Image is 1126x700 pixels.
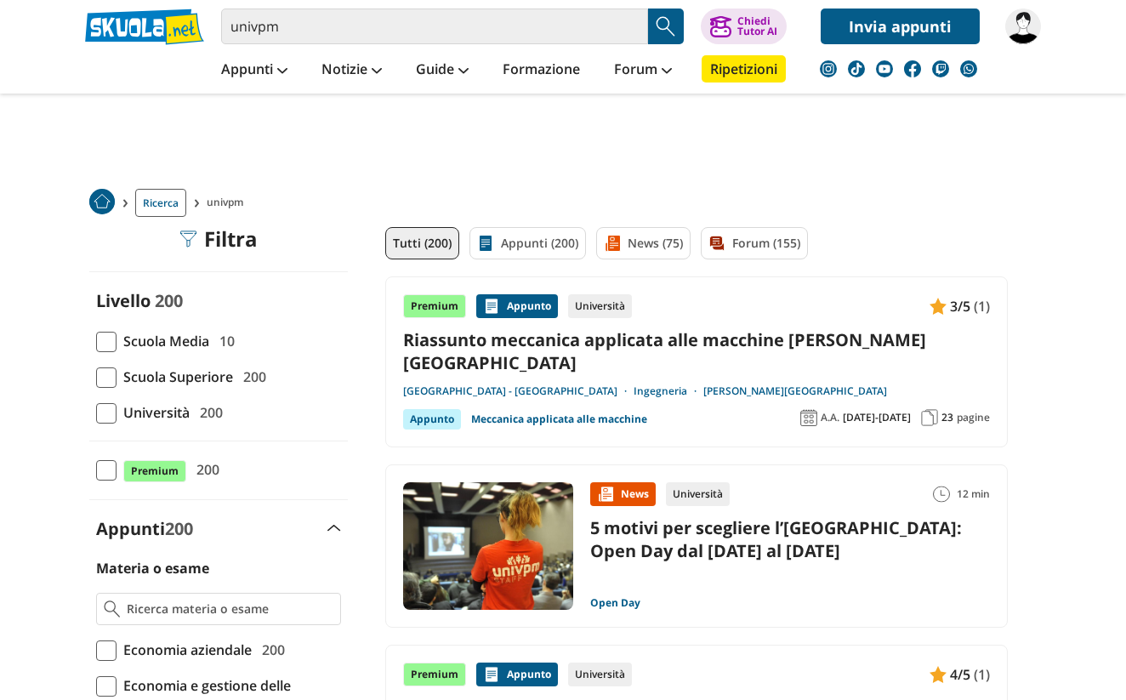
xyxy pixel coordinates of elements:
img: Apri e chiudi sezione [327,525,341,532]
img: WhatsApp [960,60,977,77]
a: Ripetizioni [702,55,786,83]
a: Appunti (200) [469,227,586,259]
img: Appunti contenuto [483,298,500,315]
img: Anno accademico [800,409,817,426]
input: Ricerca materia o esame [127,600,333,617]
span: 12 min [957,482,990,506]
span: pagine [957,411,990,424]
button: Search Button [648,9,684,44]
img: Immagine news [403,482,573,610]
span: univpm [207,189,250,217]
span: 200 [255,639,285,661]
div: Università [568,663,632,686]
img: Pagine [921,409,938,426]
span: 3/5 [950,295,970,317]
img: Home [89,189,115,214]
span: Scuola Media [117,330,209,352]
span: [DATE]-[DATE] [843,411,911,424]
div: Appunto [476,294,558,318]
label: Materia o esame [96,559,209,578]
a: Riassunto meccanica applicata alle macchine [PERSON_NAME][GEOGRAPHIC_DATA] [403,328,990,374]
a: [GEOGRAPHIC_DATA] - [GEOGRAPHIC_DATA] [403,384,634,398]
img: Appunti contenuto [930,298,947,315]
img: Forum filtro contenuto [708,235,725,252]
div: Premium [403,663,466,686]
img: Cicciogun [1005,9,1041,44]
button: ChiediTutor AI [701,9,787,44]
div: Filtra [180,227,258,251]
div: Appunto [403,409,461,430]
span: 200 [165,517,193,540]
a: Home [89,189,115,217]
a: Ingegneria [634,384,703,398]
div: Premium [403,294,466,318]
a: Tutti (200) [385,227,459,259]
a: [PERSON_NAME][GEOGRAPHIC_DATA] [703,384,887,398]
img: twitch [932,60,949,77]
span: 23 [941,411,953,424]
img: News filtro contenuto [604,235,621,252]
span: 200 [193,401,223,424]
img: tiktok [848,60,865,77]
span: A.A. [821,411,839,424]
img: Filtra filtri mobile [180,230,197,248]
div: Università [568,294,632,318]
span: (1) [974,663,990,686]
div: Appunto [476,663,558,686]
input: Cerca appunti, riassunti o versioni [221,9,648,44]
div: Università [666,482,730,506]
a: Forum (155) [701,227,808,259]
a: 5 motivi per scegliere l’[GEOGRAPHIC_DATA]: Open Day dal [DATE] al [DATE] [590,516,962,562]
img: Appunti contenuto [930,666,947,683]
span: 4/5 [950,663,970,686]
img: Appunti filtro contenuto [477,235,494,252]
a: Forum [610,55,676,86]
a: Notizie [317,55,386,86]
a: Formazione [498,55,584,86]
img: Ricerca materia o esame [104,600,120,617]
a: Open Day [590,596,640,610]
span: 10 [213,330,235,352]
span: Economia aziendale [117,639,252,661]
img: youtube [876,60,893,77]
label: Appunti [96,517,193,540]
span: 200 [190,458,219,481]
img: Appunti contenuto [483,666,500,683]
span: 200 [155,289,183,312]
span: Università [117,401,190,424]
img: Cerca appunti, riassunti o versioni [653,14,679,39]
span: (1) [974,295,990,317]
a: Appunti [217,55,292,86]
a: Guide [412,55,473,86]
a: News (75) [596,227,691,259]
img: facebook [904,60,921,77]
a: Invia appunti [821,9,980,44]
span: Premium [123,460,186,482]
a: Meccanica applicata alle macchine [471,409,647,430]
div: News [590,482,656,506]
img: instagram [820,60,837,77]
div: Chiedi Tutor AI [737,16,777,37]
label: Livello [96,289,151,312]
img: Tempo lettura [933,486,950,503]
span: Scuola Superiore [117,366,233,388]
span: 200 [236,366,266,388]
a: Ricerca [135,189,186,217]
img: News contenuto [597,486,614,503]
